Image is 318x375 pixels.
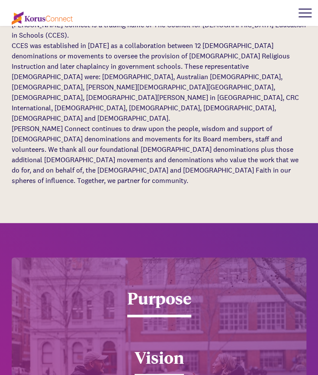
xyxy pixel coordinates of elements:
p: [PERSON_NAME] Connect continues to draw upon the people, wisdom and support of [DEMOGRAPHIC_DATA]... [12,124,306,186]
p: [PERSON_NAME] Connect is a trading name of The Council for [DEMOGRAPHIC_DATA] Education in School... [12,20,306,41]
div: Purpose [127,287,191,317]
p: CCES was established in [DATE] as a collaboration between 12 [DEMOGRAPHIC_DATA] denominations or ... [12,41,306,124]
img: korus-connect%2Fc5177985-88d5-491d-9cd7-4a1febad1357_logo.svg [12,12,73,25]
